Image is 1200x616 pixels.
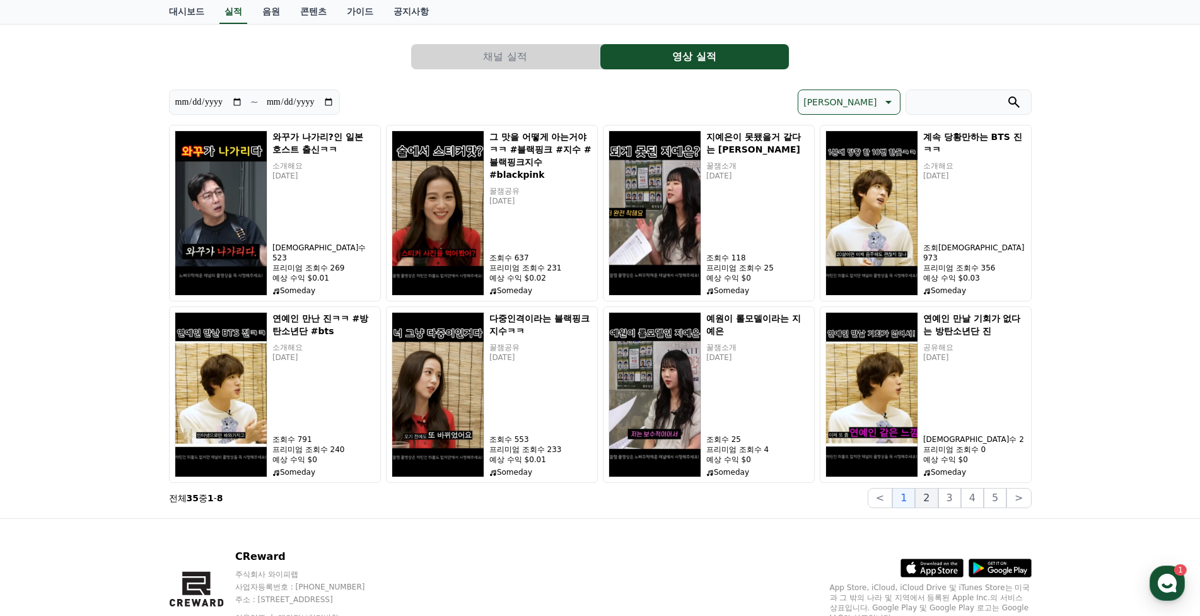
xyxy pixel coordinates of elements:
h5: 와꾸가 나가리?인 일본 호스트 출신ㅋㅋ [272,131,375,156]
img: 계속 당황만하는 BTS 진ㅋㅋ [825,131,918,296]
p: Someday [272,286,375,296]
h5: 다중인격이라는 블랙핑크 지수ㅋㅋ [489,312,592,337]
p: Someday [489,467,592,477]
p: 프리미엄 조회수 233 [489,445,592,455]
p: Someday [706,467,809,477]
p: 주소 : [STREET_ADDRESS] [235,595,389,605]
p: [DATE] [706,352,809,363]
button: [PERSON_NAME] [798,90,900,115]
button: > [1006,488,1031,508]
img: 지예은이 못됐을거 같다는 탁재훈 [609,131,701,296]
p: 꿀잼소개 [706,342,809,352]
img: 그 맛을 어떻게 아는거야ㅋㅋ #블랙핑크 #지수 #블랙핑크지수 #blackpink [392,131,484,296]
h5: 예원이 롤모델이라는 지예은 [706,312,809,337]
h5: 지예은이 못됐을거 같다는 [PERSON_NAME] [706,131,809,156]
button: 3 [938,488,961,508]
button: 4 [961,488,984,508]
p: [DATE] [923,171,1026,181]
p: [DATE] [923,352,1026,363]
a: 영상 실적 [600,44,789,69]
img: 연예인 만날 기회가 없다는 방탄소년단 진 [825,312,918,477]
span: 1 [128,399,132,409]
p: 꿀잼공유 [489,186,592,196]
button: 다중인격이라는 블랙핑크 지수ㅋㅋ 다중인격이라는 블랙핑크 지수ㅋㅋ 꿀잼공유 [DATE] 조회수 553 프리미엄 조회수 233 예상 수익 $0.01 Someday [386,306,598,483]
p: 프리미엄 조회수 231 [489,263,592,273]
img: 연예인 만난 진ㅋㅋ #방탄소년단 #bts [175,312,267,477]
button: < [868,488,892,508]
p: 조회수 118 [706,253,809,263]
p: 예상 수익 $0.02 [489,273,592,283]
h5: 연예인 만날 기회가 없다는 방탄소년단 진 [923,312,1026,337]
p: 공유해요 [923,342,1026,352]
p: CReward [235,549,389,564]
span: 설정 [195,419,210,429]
p: 사업자등록번호 : [PHONE_NUMBER] [235,582,389,592]
p: 소개해요 [923,161,1026,171]
p: Someday [923,286,1026,296]
p: [DATE] [489,196,592,206]
p: [DEMOGRAPHIC_DATA]수 2 [923,434,1026,445]
a: 홈 [4,400,83,431]
p: 프리미엄 조회수 4 [706,445,809,455]
p: [DATE] [489,352,592,363]
button: 연예인 만날 기회가 없다는 방탄소년단 진 연예인 만날 기회가 없다는 방탄소년단 진 공유해요 [DATE] [DEMOGRAPHIC_DATA]수 2 프리미엄 조회수 0 예상 수익 ... [820,306,1032,483]
h5: 계속 당황만하는 BTS 진ㅋㅋ [923,131,1026,156]
p: 주식회사 와이피랩 [235,569,389,579]
p: 조회[DEMOGRAPHIC_DATA] 973 [923,243,1026,263]
p: 조회수 553 [489,434,592,445]
strong: 1 [207,493,214,503]
p: Someday [489,286,592,296]
button: 와꾸가 나가리?인 일본 호스트 출신ㅋㅋ 와꾸가 나가리?인 일본 호스트 출신ㅋㅋ 소개해요 [DATE] [DEMOGRAPHIC_DATA]수 523 프리미엄 조회수 269 예상 수... [169,125,381,301]
a: 설정 [163,400,242,431]
p: 조회수 791 [272,434,375,445]
p: 예상 수익 $0.01 [489,455,592,465]
img: 다중인격이라는 블랙핑크 지수ㅋㅋ [392,312,484,477]
p: 예상 수익 $0 [706,455,809,465]
button: 2 [915,488,938,508]
button: 영상 실적 [600,44,789,69]
strong: 35 [187,493,199,503]
h5: 그 맛을 어떻게 아는거야ㅋㅋ #블랙핑크 #지수 #블랙핑크지수 #blackpink [489,131,592,181]
p: 조회수 637 [489,253,592,263]
p: Someday [923,467,1026,477]
a: 1대화 [83,400,163,431]
p: 전체 중 - [169,492,223,504]
p: [PERSON_NAME] [803,93,877,111]
p: 예상 수익 $0.03 [923,273,1026,283]
h5: 연예인 만난 진ㅋㅋ #방탄소년단 #bts [272,312,375,337]
p: 프리미엄 조회수 269 [272,263,375,273]
p: 소개해요 [272,161,375,171]
p: 꿀잼소개 [706,161,809,171]
button: 1 [892,488,915,508]
p: [DATE] [706,171,809,181]
p: 예상 수익 $0 [923,455,1026,465]
p: 프리미엄 조회수 356 [923,263,1026,273]
button: 그 맛을 어떻게 아는거야ㅋㅋ #블랙핑크 #지수 #블랙핑크지수 #blackpink 그 맛을 어떻게 아는거야ㅋㅋ #블랙핑크 #지수 #블랙핑크지수 #blackpink 꿀잼공유 [D... [386,125,598,301]
p: Someday [706,286,809,296]
button: 지예은이 못됐을거 같다는 탁재훈 지예은이 못됐을거 같다는 [PERSON_NAME] 꿀잼소개 [DATE] 조회수 118 프리미엄 조회수 25 예상 수익 $0 Someday [603,125,815,301]
button: 연예인 만난 진ㅋㅋ #방탄소년단 #bts 연예인 만난 진ㅋㅋ #방탄소년단 #bts 소개해요 [DATE] 조회수 791 프리미엄 조회수 240 예상 수익 $0 Someday [169,306,381,483]
p: 꿀잼공유 [489,342,592,352]
p: 프리미엄 조회수 240 [272,445,375,455]
p: 조회수 25 [706,434,809,445]
span: 홈 [40,419,47,429]
button: 5 [984,488,1006,508]
strong: 8 [217,493,223,503]
p: [DEMOGRAPHIC_DATA]수 523 [272,243,375,263]
p: 소개해요 [272,342,375,352]
p: 예상 수익 $0 [272,455,375,465]
p: Someday [272,467,375,477]
span: 대화 [115,419,131,429]
p: [DATE] [272,352,375,363]
p: [DATE] [272,171,375,181]
p: 프리미엄 조회수 0 [923,445,1026,455]
p: 예상 수익 $0.01 [272,273,375,283]
button: 예원이 롤모델이라는 지예은 예원이 롤모델이라는 지예은 꿀잼소개 [DATE] 조회수 25 프리미엄 조회수 4 예상 수익 $0 Someday [603,306,815,483]
button: 계속 당황만하는 BTS 진ㅋㅋ 계속 당황만하는 BTS 진ㅋㅋ 소개해요 [DATE] 조회[DEMOGRAPHIC_DATA] 973 프리미엄 조회수 356 예상 수익 $0.03 S... [820,125,1032,301]
button: 채널 실적 [411,44,600,69]
img: 예원이 롤모델이라는 지예은 [609,312,701,477]
img: 와꾸가 나가리?인 일본 호스트 출신ㅋㅋ [175,131,267,296]
p: ~ [250,95,259,110]
p: 예상 수익 $0 [706,273,809,283]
